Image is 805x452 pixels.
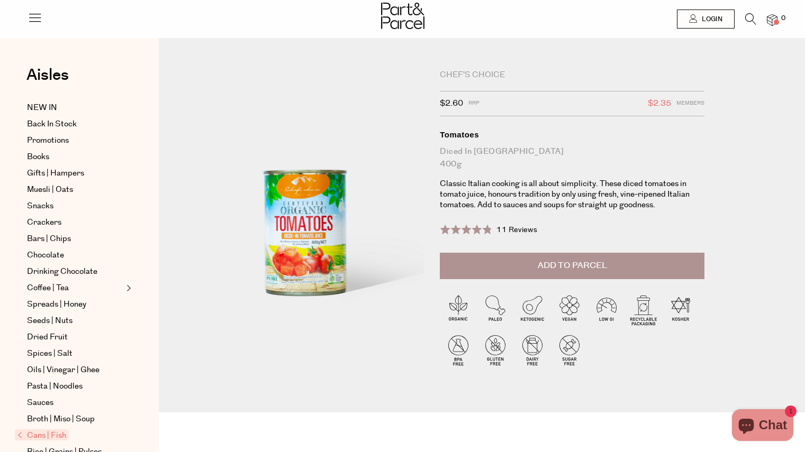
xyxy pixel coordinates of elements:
a: Aisles [26,67,69,94]
img: P_P-ICONS-Live_Bec_V11_Vegan.svg [551,291,588,328]
a: Coffee | Tea [27,282,123,294]
span: Bars | Chips [27,233,71,245]
a: Crackers [27,216,123,229]
span: Gifts | Hampers [27,167,84,180]
a: Spices | Salt [27,347,123,360]
span: Muesli | Oats [27,183,73,196]
a: Dried Fruit [27,331,123,344]
span: Spices | Salt [27,347,73,360]
a: Back In Stock [27,118,123,131]
span: Sauces [27,396,53,409]
p: Classic Italian cooking is all about simplicity. These diced tomatoes in tomato juice, honours tr... [440,179,704,210]
div: Diced In [GEOGRAPHIC_DATA] 400g [440,145,704,171]
img: P_P-ICONS-Live_Bec_V11_Kosher.svg [662,291,699,328]
div: Tomatoes [440,130,704,140]
span: Aisles [26,63,69,87]
a: Spreads | Honey [27,298,123,311]
span: Seeds | Nuts [27,315,73,327]
a: Books [27,151,123,163]
a: Cans | Fish [17,429,123,442]
img: P_P-ICONS-Live_Bec_V11_Sugar_Free.svg [551,331,588,368]
a: Broth | Miso | Soup [27,413,123,426]
span: Coffee | Tea [27,282,69,294]
span: 0 [779,14,788,23]
span: Pasta | Noodles [27,380,83,393]
a: Snacks [27,200,123,213]
img: P_P-ICONS-Live_Bec_V11_Ketogenic.svg [514,291,551,328]
img: P_P-ICONS-Live_Bec_V11_Low_Gi.svg [588,291,625,328]
span: Dried Fruit [27,331,68,344]
a: Chocolate [27,249,123,262]
span: Spreads | Honey [27,298,86,311]
span: Login [699,15,722,24]
img: Part&Parcel [381,3,424,29]
inbox-online-store-chat: Shopify online store chat [729,409,797,444]
a: Bars | Chips [27,233,123,245]
span: 11 Reviews [496,225,537,235]
span: $2.60 [440,97,463,110]
button: Add to Parcel [440,253,704,279]
img: P_P-ICONS-Live_Bec_V11_Recyclable_Packaging.svg [625,291,662,328]
img: P_P-ICONS-Live_Bec_V11_Organic.svg [440,291,477,328]
img: Tomatoes [191,70,424,345]
img: P_P-ICONS-Live_Bec_V11_Dairy_Free.svg [514,331,551,368]
span: Broth | Miso | Soup [27,413,95,426]
a: Oils | Vinegar | Ghee [27,364,123,376]
a: Muesli | Oats [27,183,123,196]
a: Promotions [27,134,123,147]
a: 0 [767,14,777,25]
a: Login [677,10,735,29]
span: Snacks [27,200,53,213]
span: Chocolate [27,249,64,262]
span: Cans | Fish [15,429,69,440]
span: Books [27,151,49,163]
a: Gifts | Hampers [27,167,123,180]
span: Promotions [27,134,69,147]
span: RRP [468,97,480,110]
a: Seeds | Nuts [27,315,123,327]
a: Pasta | Noodles [27,380,123,393]
div: Chef's Choice [440,70,704,80]
span: Members [676,97,704,110]
span: Back In Stock [27,118,77,131]
span: Oils | Vinegar | Ghee [27,364,100,376]
a: Drinking Chocolate [27,265,123,278]
span: Drinking Chocolate [27,265,97,278]
img: P_P-ICONS-Live_Bec_V11_Paleo.svg [477,291,514,328]
span: Add to Parcel [538,260,607,272]
img: P_P-ICONS-Live_Bec_V11_BPA_Free.svg [440,331,477,368]
img: P_P-ICONS-Live_Bec_V11_Gluten_Free.svg [477,331,514,368]
a: Sauces [27,396,123,409]
span: $2.35 [648,97,671,110]
span: NEW IN [27,102,57,114]
button: Expand/Collapse Coffee | Tea [124,282,131,294]
span: Crackers [27,216,61,229]
a: NEW IN [27,102,123,114]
